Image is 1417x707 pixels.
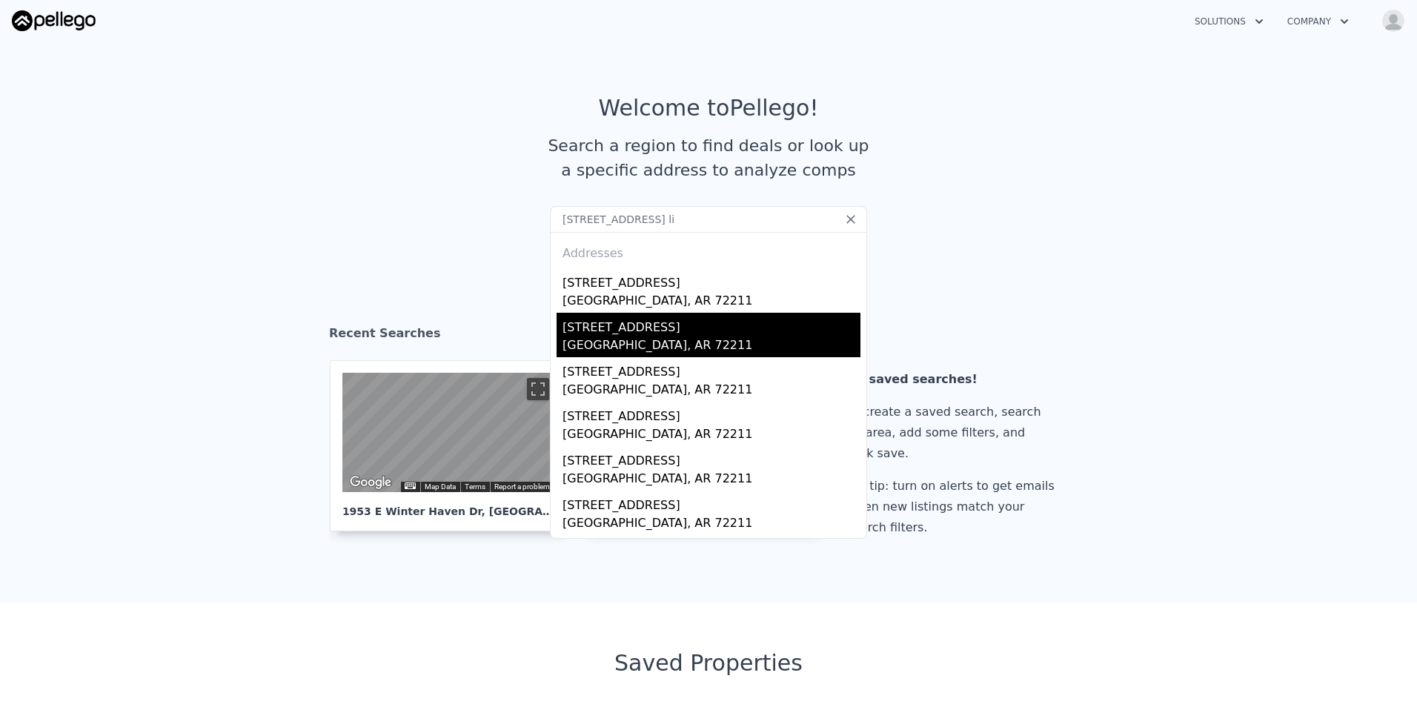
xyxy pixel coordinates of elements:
button: Map Data [425,482,456,492]
div: To create a saved search, search an area, add some filters, and click save. [847,402,1061,464]
div: [STREET_ADDRESS] [563,535,860,559]
div: Addresses [557,233,860,268]
div: [STREET_ADDRESS] [563,357,860,381]
a: Open this area in Google Maps (opens a new window) [346,473,395,492]
div: [GEOGRAPHIC_DATA], AR 72211 [563,425,860,446]
div: [GEOGRAPHIC_DATA], AR 72211 [563,336,860,357]
img: avatar [1381,9,1405,33]
img: Google [346,473,395,492]
a: Terms [465,482,485,491]
a: Map 1953 E Winter Haven Dr, [GEOGRAPHIC_DATA] [330,360,579,531]
div: [GEOGRAPHIC_DATA], AR 72211 [563,470,860,491]
div: Street View [342,373,554,492]
div: [STREET_ADDRESS] [563,491,860,514]
div: [GEOGRAPHIC_DATA], AR 72211 [563,381,860,402]
div: [STREET_ADDRESS] [563,402,860,425]
button: Company [1275,8,1361,35]
div: 1953 E Winter Haven Dr , [GEOGRAPHIC_DATA] [342,492,554,519]
div: Saved Properties [329,650,1088,677]
div: Map [342,373,554,492]
div: [GEOGRAPHIC_DATA], AR 72211 [563,292,860,313]
div: Search a region to find deals or look up a specific address to analyze comps [542,133,875,182]
a: Report a problem [494,482,550,491]
div: [GEOGRAPHIC_DATA], AR 72211 [563,514,860,535]
button: Toggle fullscreen view [527,378,549,400]
button: Solutions [1183,8,1275,35]
button: Keyboard shortcuts [405,482,415,489]
input: Search an address or region... [550,206,867,233]
div: [STREET_ADDRESS] [563,268,860,292]
img: Pellego [12,10,96,31]
div: [STREET_ADDRESS] [563,313,860,336]
div: [STREET_ADDRESS] [563,446,860,470]
div: Pro tip: turn on alerts to get emails when new listings match your search filters. [847,476,1061,538]
div: Recent Searches [329,313,1088,360]
div: Welcome to Pellego ! [599,95,819,122]
div: No saved searches! [847,369,1061,390]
